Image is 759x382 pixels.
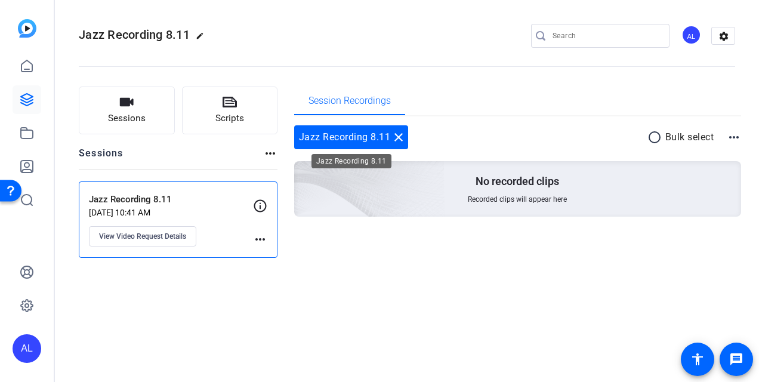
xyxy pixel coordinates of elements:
button: Scripts [182,87,278,134]
span: View Video Request Details [99,232,186,241]
mat-icon: more_horiz [253,232,267,247]
mat-icon: settings [712,27,736,45]
mat-icon: more_horiz [263,146,277,161]
h2: Sessions [79,146,124,169]
p: [DATE] 10:41 AM [89,208,253,217]
mat-icon: accessibility [690,352,705,366]
input: Search [553,29,660,43]
div: Jazz Recording 8.11 [294,125,409,149]
span: Sessions [108,112,146,125]
mat-icon: more_horiz [727,130,741,144]
span: Scripts [215,112,244,125]
p: No recorded clips [476,174,559,189]
p: Bulk select [665,130,714,144]
mat-icon: edit [196,32,210,46]
div: AL [13,334,41,363]
p: Jazz Recording 8.11 [89,193,253,207]
img: blue-gradient.svg [18,19,36,38]
button: View Video Request Details [89,226,196,247]
mat-icon: close [391,130,406,144]
button: Sessions [79,87,175,134]
mat-icon: radio_button_unchecked [647,130,665,144]
div: AL [681,25,701,45]
span: Recorded clips will appear here [468,195,567,204]
span: Jazz Recording 8.11 [79,27,190,42]
img: embarkstudio-empty-session.png [161,43,445,302]
mat-icon: message [729,352,743,366]
ngx-avatar: Allie Leland [681,25,702,46]
span: Session Recordings [308,96,391,106]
